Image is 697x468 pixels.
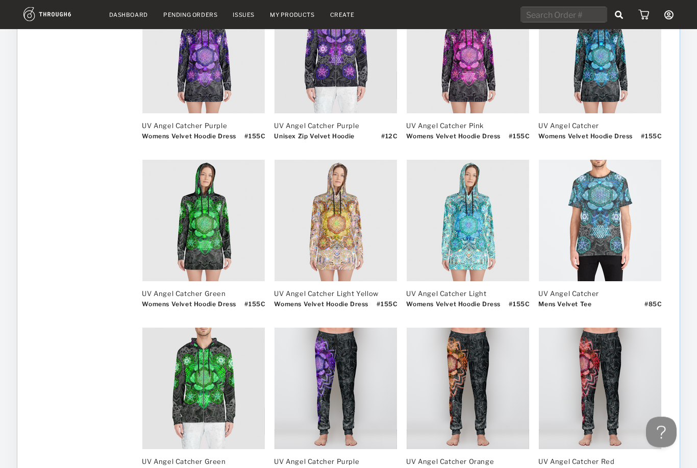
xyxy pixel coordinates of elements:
div: # 155C [377,301,397,316]
img: 18878_Thumb_93882f4cef4a44d2805ac86a095ce24d-8878-.png [275,160,397,282]
div: # 155C [244,133,265,148]
div: UV Angel Catcher Purple [274,122,396,130]
iframe: Help Scout Beacon - Open [646,417,677,448]
img: 18878_Thumb_70f73db521b04f609be2db4e313f1761-8878-.png [407,160,529,282]
div: # 12C [381,133,397,148]
div: UV Angel Catcher Light Yellow [274,290,396,298]
div: # 155C [641,133,662,148]
div: Unisex Zip Velvet Hoodie [274,133,354,148]
div: Womens Velvet Hoodie Dress [406,133,501,148]
a: Dashboard [109,11,148,18]
img: 18878_Thumb_4f6be6a609b44eb8a601fe0d485d759b-8878-.png [539,328,661,450]
div: UV Angel Catcher [538,122,661,130]
img: 18878_Thumb_67b257795e624e7db3cd365f1bfdd050-8878-.png [275,328,397,450]
div: Womens Velvet Hoodie Dress [142,133,236,148]
div: # 155C [509,133,530,148]
div: # 85C [644,301,662,316]
div: Mens Velvet Tee [538,301,591,316]
img: 18878_Thumb_0d09d28fbaa34ff5abb37a22b59451f0-8878-.png [142,328,265,450]
img: 18878_Thumb_b5ad8fe10def4f2bafb32c32f1881181-8878-.png [539,160,661,282]
div: UV Angel Catcher [538,290,661,298]
div: UV Angel Catcher Red [538,458,661,466]
div: # 155C [244,301,265,316]
div: Womens Velvet Hoodie Dress [406,301,501,316]
div: UV Angel Catcher Green [142,458,264,466]
div: UV Angel Catcher Purple [274,458,396,466]
a: Create [330,11,355,18]
div: UV Angel Catcher Pink [406,122,529,130]
img: 18878_Thumb_1cc4be420d2d46d091c33d0b15629801-8878-.png [407,328,529,450]
a: My Products [270,11,315,18]
div: # 155C [509,301,530,316]
div: Womens Velvet Hoodie Dress [142,301,236,316]
div: UV Angel Catcher Purple [142,122,264,130]
div: UV Angel Catcher Light [406,290,529,298]
div: Womens Velvet Hoodie Dress [538,133,633,148]
img: 18878_Thumb_4a2902e7bd134b208834331c3fd9c882-8878-.png [142,160,265,282]
input: Search Order # [520,7,607,22]
div: UV Angel Catcher Orange [406,458,529,466]
a: Issues [233,11,255,18]
div: Womens Velvet Hoodie Dress [274,301,368,316]
div: UV Angel Catcher Green [142,290,264,298]
a: Pending Orders [163,11,217,18]
img: logo.1c10ca64.svg [23,7,94,21]
img: icon_cart.dab5cea1.svg [638,10,649,20]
